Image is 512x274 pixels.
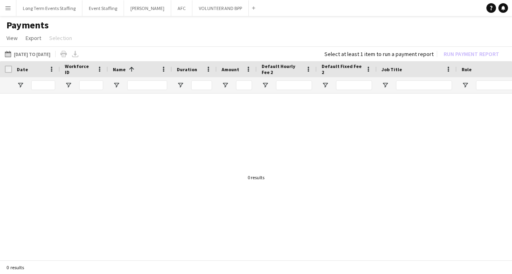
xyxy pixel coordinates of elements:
[322,82,329,89] button: Open Filter Menu
[276,80,312,90] input: Default Hourly Fee 2 Filter Input
[22,33,44,43] a: Export
[262,82,269,89] button: Open Filter Menu
[177,66,197,72] span: Duration
[192,0,249,16] button: VOLUNTEER AND BPP
[462,82,469,89] button: Open Filter Menu
[26,34,41,42] span: Export
[5,66,12,73] input: Column with Header Selection
[31,80,55,90] input: Date Filter Input
[124,0,171,16] button: [PERSON_NAME]
[336,80,372,90] input: Default Fixed Fee 2 Filter Input
[17,66,28,72] span: Date
[382,82,389,89] button: Open Filter Menu
[16,0,82,16] button: Long Term Events Staffing
[322,63,362,75] span: Default Fixed Fee 2
[127,80,167,90] input: Name Filter Input
[396,80,452,90] input: Job Title Filter Input
[382,66,402,72] span: Job Title
[324,50,434,58] div: Select at least 1 item to run a payment report
[222,82,229,89] button: Open Filter Menu
[236,80,252,90] input: Amount Filter Input
[177,82,184,89] button: Open Filter Menu
[79,80,103,90] input: Workforce ID Filter Input
[65,82,72,89] button: Open Filter Menu
[113,82,120,89] button: Open Filter Menu
[82,0,124,16] button: Event Staffing
[3,33,21,43] a: View
[113,66,126,72] span: Name
[171,0,192,16] button: AFC
[3,49,52,59] button: [DATE] to [DATE]
[17,82,24,89] button: Open Filter Menu
[6,34,18,42] span: View
[262,63,302,75] span: Default Hourly Fee 2
[65,63,94,75] span: Workforce ID
[248,174,264,180] div: 0 results
[462,66,472,72] span: Role
[222,66,239,72] span: Amount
